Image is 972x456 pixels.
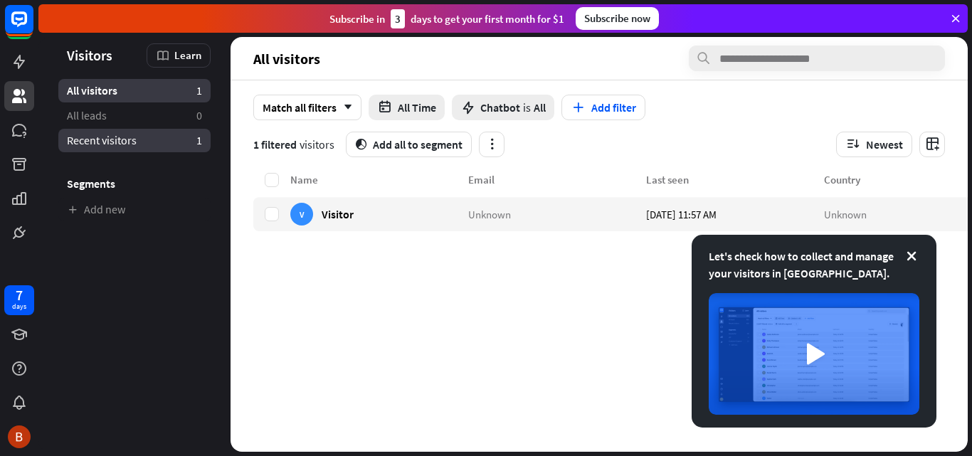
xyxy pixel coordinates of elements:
span: Visitor [322,207,354,221]
a: All leads 0 [58,104,211,127]
div: Subscribe now [576,7,659,30]
span: is [523,100,531,115]
span: Recent visitors [67,133,137,148]
span: Unknown [468,207,511,221]
span: Chatbot [480,100,520,115]
img: image [709,293,919,415]
div: Email [468,173,646,186]
button: All Time [369,95,445,120]
div: Subscribe in days to get your first month for $1 [329,9,564,28]
aside: 1 [196,133,202,148]
button: Open LiveChat chat widget [11,6,54,48]
span: Visitors [67,47,112,63]
span: Learn [174,48,201,62]
span: [DATE] 11:57 AM [646,207,717,221]
i: arrow_down [337,103,352,112]
div: 7 [16,289,23,302]
span: All visitors [253,51,320,67]
div: Let's check how to collect and manage your visitors in [GEOGRAPHIC_DATA]. [709,248,919,282]
span: Unknown [824,207,867,221]
aside: 0 [196,108,202,123]
aside: 1 [196,83,202,98]
button: Add filter [561,95,645,120]
a: Recent visitors 1 [58,129,211,152]
div: Name [290,173,468,186]
div: Last seen [646,173,824,186]
a: Add new [58,198,211,221]
i: segment [355,139,367,150]
button: segmentAdd all to segment [346,132,472,157]
span: All leads [67,108,107,123]
a: 7 days [4,285,34,315]
div: 3 [391,9,405,28]
span: visitors [300,137,334,152]
div: V [290,203,313,226]
span: All [534,100,546,115]
span: All visitors [67,83,117,98]
div: Match all filters [253,95,361,120]
button: Newest [836,132,912,157]
span: 1 filtered [253,137,297,152]
h3: Segments [58,176,211,191]
div: days [12,302,26,312]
